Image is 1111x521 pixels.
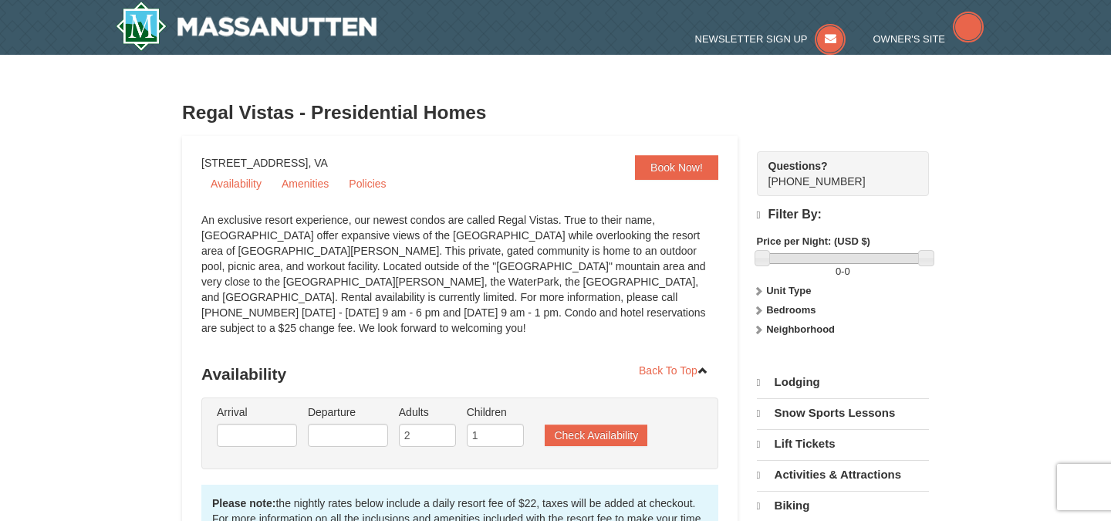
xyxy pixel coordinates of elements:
[757,235,870,247] strong: Price per Night: (USD $)
[757,368,929,397] a: Lodging
[757,398,929,428] a: Snow Sports Lessons
[873,33,946,45] span: Owner's Site
[768,160,828,172] strong: Questions?
[757,208,929,222] h4: Filter By:
[766,323,835,335] strong: Neighborhood
[757,491,929,520] a: Biking
[116,2,377,51] img: Massanutten Resort Logo
[635,155,718,180] a: Book Now!
[629,359,718,382] a: Back To Top
[844,266,849,277] span: 0
[873,33,984,45] a: Owner's Site
[766,304,816,316] strong: Bedrooms
[836,266,841,277] span: 0
[212,497,275,509] strong: Please note:
[201,212,718,351] div: An exclusive resort experience, our newest condos are called Regal Vistas. True to their name, [G...
[467,404,524,420] label: Children
[757,264,929,279] label: -
[339,172,395,195] a: Policies
[201,359,718,390] h3: Availability
[757,429,929,458] a: Lift Tickets
[757,460,929,489] a: Activities & Attractions
[695,33,808,45] span: Newsletter Sign Up
[768,158,901,188] span: [PHONE_NUMBER]
[272,172,338,195] a: Amenities
[116,2,377,51] a: Massanutten Resort
[308,404,388,420] label: Departure
[182,97,929,128] h3: Regal Vistas - Presidential Homes
[545,425,647,446] button: Check Availability
[201,172,271,195] a: Availability
[695,33,846,45] a: Newsletter Sign Up
[217,404,297,420] label: Arrival
[766,285,811,296] strong: Unit Type
[399,404,456,420] label: Adults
